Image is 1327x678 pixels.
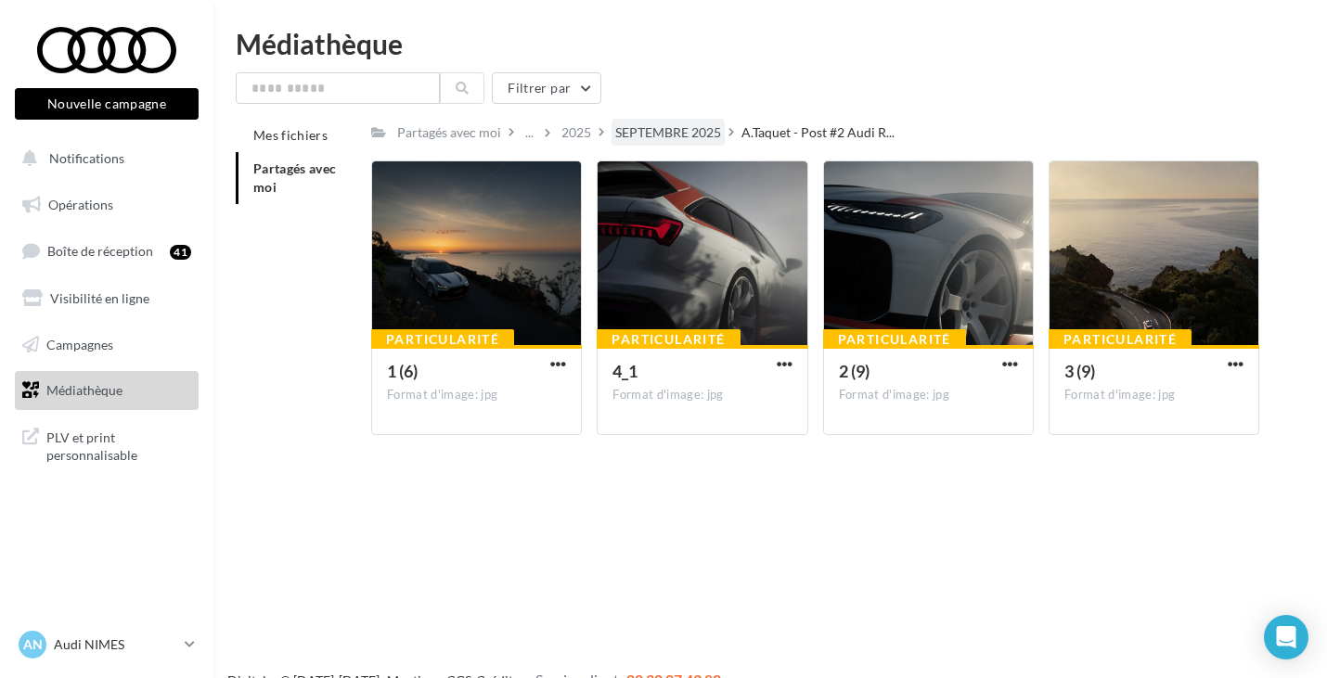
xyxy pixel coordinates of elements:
[1264,615,1308,659] div: Open Intercom Messenger
[11,139,195,178] button: Notifications
[11,185,202,224] a: Opérations
[46,336,113,352] span: Campagnes
[397,123,501,142] div: Partagés avec moi
[49,150,124,166] span: Notifications
[253,160,337,195] span: Partagés avec moi
[1064,361,1095,381] span: 3 (9)
[741,123,895,142] span: A.Taquet - Post #2 Audi R...
[11,326,202,365] a: Campagnes
[1064,387,1243,403] div: Format d'image: jpg
[597,329,740,350] div: Particularité
[387,361,418,381] span: 1 (6)
[371,329,514,350] div: Particularité
[492,72,601,104] button: Filtrer par
[839,387,1018,403] div: Format d'image: jpg
[47,243,153,259] span: Boîte de réception
[11,279,202,318] a: Visibilité en ligne
[15,627,199,662] a: AN Audi NIMES
[11,371,202,410] a: Médiathèque
[48,197,113,212] span: Opérations
[561,123,591,142] div: 2025
[23,635,43,654] span: AN
[54,635,177,654] p: Audi NIMES
[11,417,202,472] a: PLV et print personnalisable
[612,387,792,403] div: Format d'image: jpg
[387,387,566,403] div: Format d'image: jpg
[46,425,191,465] span: PLV et print personnalisable
[253,127,328,143] span: Mes fichiers
[236,30,1305,58] div: Médiathèque
[823,329,966,350] div: Particularité
[1049,329,1192,350] div: Particularité
[839,361,870,381] span: 2 (9)
[615,123,721,142] div: SEPTEMBRE 2025
[46,382,122,398] span: Médiathèque
[612,361,638,381] span: 4_1
[50,290,149,306] span: Visibilité en ligne
[522,120,537,146] div: ...
[11,231,202,271] a: Boîte de réception41
[170,245,191,260] div: 41
[15,88,199,120] button: Nouvelle campagne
